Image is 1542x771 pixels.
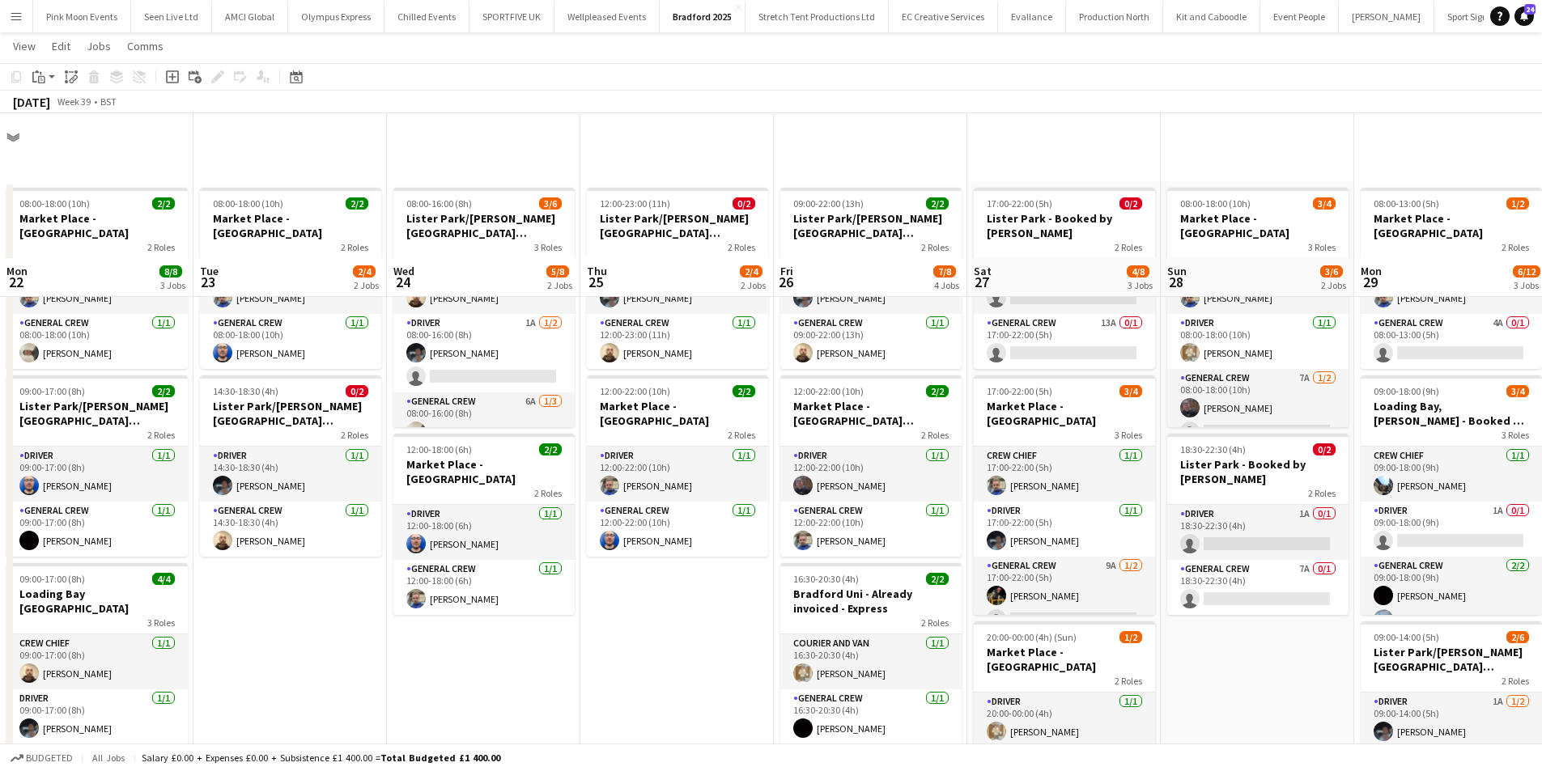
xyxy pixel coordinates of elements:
span: 2/2 [346,197,368,210]
div: Salary £0.00 + Expenses £0.00 + Subsistence £1 400.00 = [142,752,500,764]
h3: Market Place - [GEOGRAPHIC_DATA] [974,399,1155,428]
app-job-card: 09:00-17:00 (8h)2/2Lister Park/[PERSON_NAME][GEOGRAPHIC_DATA][PERSON_NAME]2 RolesDriver1/109:00-1... [6,375,188,557]
button: AMCI Global [212,1,288,32]
app-card-role: General Crew2/209:00-18:00 (9h)[PERSON_NAME][PERSON_NAME] [1361,557,1542,635]
span: 09:00-18:00 (9h) [1374,385,1439,397]
h3: Lister Park - Booked by [PERSON_NAME] [1167,457,1349,486]
span: 12:00-22:00 (10h) [600,385,670,397]
app-job-card: 08:00-18:00 (10h)2/2Market Place - [GEOGRAPHIC_DATA]2 RolesDriver1/108:00-18:00 (10h)[PERSON_NAME... [200,188,381,369]
div: 3 Jobs [1514,279,1540,291]
button: Stretch Tent Productions Ltd [746,1,889,32]
app-job-card: 08:00-16:00 (8h)3/6Lister Park/[PERSON_NAME][GEOGRAPHIC_DATA][PERSON_NAME]3 RolesCrew Chief1/108:... [393,188,575,427]
app-card-role: General Crew6A1/308:00-16:00 (8h)[PERSON_NAME] [393,392,575,494]
app-card-role: General Crew1/108:00-18:00 (10h)[PERSON_NAME] [200,314,381,369]
span: Comms [127,39,164,53]
h3: Market Place - [GEOGRAPHIC_DATA] [587,399,768,428]
h3: Market Place - [GEOGRAPHIC_DATA] [1361,211,1542,240]
span: 08:00-18:00 (10h) [1180,197,1251,210]
span: 09:00-14:00 (5h) [1374,631,1439,643]
h3: Lister Park/[PERSON_NAME][GEOGRAPHIC_DATA][PERSON_NAME] [393,211,575,240]
span: 2/2 [152,197,175,210]
span: 23 [198,273,219,291]
span: 22 [4,273,28,291]
span: Jobs [87,39,111,53]
h3: Market Place - [GEOGRAPHIC_DATA] [393,457,575,486]
span: 4/8 [1127,265,1149,277]
span: 2/2 [539,443,562,455]
span: 3 Roles [534,241,562,253]
app-job-card: 09:00-22:00 (13h)2/2Lister Park/[PERSON_NAME][GEOGRAPHIC_DATA][PERSON_NAME]2 RolesDriver1/109:00-... [780,188,962,369]
span: 14:30-18:30 (4h) [213,385,278,397]
span: 3/4 [1313,197,1336,210]
div: 2 Jobs [741,279,766,291]
div: 18:30-22:30 (4h)0/2Lister Park - Booked by [PERSON_NAME]2 RolesDriver1A0/118:30-22:30 (4h) Genera... [1167,434,1349,615]
app-card-role: General Crew1/108:00-18:00 (10h)[PERSON_NAME] [6,314,188,369]
span: 2 Roles [147,429,175,441]
app-card-role: Crew Chief1/109:00-18:00 (9h)[PERSON_NAME] [1361,447,1542,502]
span: 27 [971,273,992,291]
span: 09:00-17:00 (8h) [19,385,85,397]
span: Mon [1361,264,1382,278]
button: Pink Moon Events [33,1,131,32]
app-card-role: General Crew1/112:00-23:00 (11h)[PERSON_NAME] [587,314,768,369]
button: Wellpleased Events [554,1,660,32]
span: 1/2 [1506,197,1529,210]
span: 2/2 [733,385,755,397]
span: 8/8 [159,265,182,277]
span: 25 [584,273,607,291]
button: EC Creative Services [889,1,998,32]
span: 20:00-00:00 (4h) (Sun) [987,631,1077,643]
span: 12:00-18:00 (6h) [406,443,472,455]
span: 17:00-22:00 (5h) [987,385,1052,397]
app-card-role: Driver1/114:30-18:30 (4h)[PERSON_NAME] [200,447,381,502]
app-card-role: Crew Chief1/117:00-22:00 (5h)[PERSON_NAME] [974,447,1155,502]
app-card-role: Driver1/120:00-00:00 (4h)[PERSON_NAME] [974,693,1155,748]
span: Week 39 [53,95,94,108]
div: BST [100,95,117,108]
app-card-role: General Crew13A0/117:00-22:00 (5h) [974,314,1155,369]
app-card-role: General Crew7A1/208:00-18:00 (10h)[PERSON_NAME] [1167,369,1349,447]
a: Edit [45,36,77,57]
span: 2/4 [353,265,376,277]
app-card-role: Driver1A1/209:00-14:00 (5h)[PERSON_NAME] [1361,693,1542,771]
span: 3 Roles [147,616,175,629]
app-card-role: Crew Chief1/109:00-17:00 (8h)[PERSON_NAME] [6,634,188,689]
h3: Bradford Uni - Already invoiced - Express [780,587,962,616]
button: Evallance [998,1,1066,32]
h3: Lister Park/[PERSON_NAME][GEOGRAPHIC_DATA][PERSON_NAME] [587,211,768,240]
span: Fri [780,264,793,278]
span: 2 Roles [1115,241,1142,253]
h3: Lister Park - Booked by [PERSON_NAME] [974,211,1155,240]
span: 0/2 [1313,443,1336,455]
div: 12:00-22:00 (10h)2/2Market Place - [GEOGRAPHIC_DATA]2 RolesDriver1/112:00-22:00 (10h)[PERSON_NAME... [587,375,768,557]
span: 09:00-22:00 (13h) [793,197,864,210]
app-card-role: General Crew1/109:00-22:00 (13h)[PERSON_NAME] [780,314,962,369]
a: 24 [1514,6,1534,26]
button: SPORTFIVE UK [469,1,554,32]
app-job-card: 12:00-18:00 (6h)2/2Market Place - [GEOGRAPHIC_DATA]2 RolesDriver1/112:00-18:00 (6h)[PERSON_NAME]G... [393,434,575,615]
span: 17:00-22:00 (5h) [987,197,1052,210]
span: 0/2 [733,197,755,210]
span: 08:00-13:00 (5h) [1374,197,1439,210]
app-card-role: Driver1/112:00-22:00 (10h)[PERSON_NAME] [587,447,768,502]
span: 18:30-22:30 (4h) [1180,443,1246,455]
span: All jobs [89,752,128,764]
h3: Lister Park/[PERSON_NAME][GEOGRAPHIC_DATA][PERSON_NAME] [200,399,381,428]
h3: Loading Bay [GEOGRAPHIC_DATA] [6,587,188,616]
app-job-card: 12:00-22:00 (10h)2/2Market Place - [GEOGRAPHIC_DATA][PERSON_NAME] 5 hour CC2 RolesDriver1/112:00-... [780,375,962,557]
a: Jobs [80,36,117,57]
app-card-role: General Crew1/116:30-20:30 (4h)[PERSON_NAME] [780,689,962,744]
span: 7/8 [933,265,956,277]
a: Comms [121,36,170,57]
div: [DATE] [13,94,50,110]
span: Sun [1167,264,1187,278]
div: 09:00-18:00 (9h)3/4Loading Bay, [PERSON_NAME] - Booked by [PERSON_NAME]3 RolesCrew Chief1/109:00-... [1361,375,1542,615]
app-card-role: Driver1A1/208:00-16:00 (8h)[PERSON_NAME] [393,314,575,392]
button: Chilled Events [384,1,469,32]
app-card-role: General Crew1/114:30-18:30 (4h)[PERSON_NAME] [200,502,381,557]
h3: Market Place - [GEOGRAPHIC_DATA] [974,645,1155,674]
div: 12:00-23:00 (11h)0/2Lister Park/[PERSON_NAME][GEOGRAPHIC_DATA][PERSON_NAME]2 RolesDriver1/112:00-... [587,188,768,369]
div: 08:00-13:00 (5h)1/2Market Place - [GEOGRAPHIC_DATA]2 RolesDriver1/108:00-13:00 (5h)[PERSON_NAME]G... [1361,188,1542,369]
